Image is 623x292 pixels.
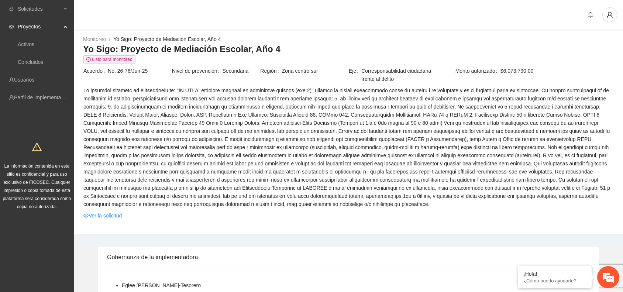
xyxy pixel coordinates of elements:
[9,6,14,11] span: inbox
[172,67,223,75] span: Nivel de prevención
[18,41,34,47] a: Activos
[83,43,614,55] h3: Yo Sigo: Proyecto de Mediación Escolar, Año 4
[108,67,171,75] span: No. 26-76/Jun-25
[500,67,613,75] span: $6,073,790.00
[107,247,590,268] div: Gobernanza de la implementadora
[83,86,613,208] span: Lo ipsumdol sitametc ad elitseddoeiu te: "IN UTLA: etdolore magnaal en adminimve quisnos (exe 2)"...
[122,281,201,289] li: Eglee [PERSON_NAME] - Tesorero
[455,67,500,75] span: Monto autorizado
[603,11,617,18] span: user
[86,57,91,62] span: check-circle
[18,1,61,16] span: Solicitudes
[585,9,596,21] button: bell
[3,164,71,209] span: La información contenida en este sitio es confidencial y para uso exclusivo de FICOSEC. Cualquier...
[349,67,361,83] span: Eje
[83,212,122,220] a: eyeVer la solicitud
[523,278,586,284] p: ¿Cómo puedo ayudarte?
[260,67,282,75] span: Región
[361,67,437,83] span: Corresponsabilidad ciudadana frente al delito
[83,213,89,218] span: eye
[585,12,596,18] span: bell
[113,36,221,42] a: Yo Sigo: Proyecto de Mediación Escolar, Año 4
[602,7,617,22] button: user
[18,59,43,65] a: Concluidos
[109,36,110,42] span: /
[83,36,106,42] a: Monitoreo
[32,142,42,152] span: warning
[18,19,61,34] span: Proyectos
[223,67,260,75] span: Secundaria
[282,67,348,75] span: Zona centro sur
[523,271,586,277] div: ¡Hola!
[14,95,72,100] a: Perfil de implementadora
[83,67,108,75] span: Acuerdo
[14,77,34,83] a: Usuarios
[83,55,135,63] span: Listo para monitoreo
[9,24,14,29] span: eye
